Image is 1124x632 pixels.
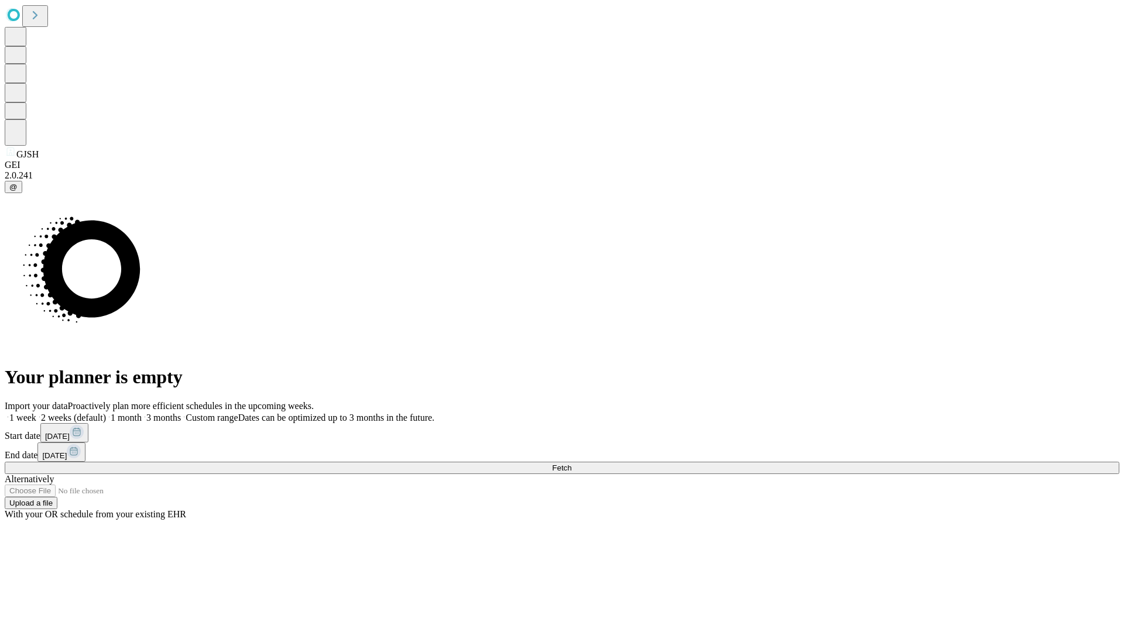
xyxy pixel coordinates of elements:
span: Custom range [186,413,238,423]
div: End date [5,442,1119,462]
span: With your OR schedule from your existing EHR [5,509,186,519]
span: Alternatively [5,474,54,484]
h1: Your planner is empty [5,366,1119,388]
button: [DATE] [37,442,85,462]
span: 2 weeks (default) [41,413,106,423]
span: @ [9,183,18,191]
span: Import your data [5,401,68,411]
span: [DATE] [42,451,67,460]
button: @ [5,181,22,193]
button: [DATE] [40,423,88,442]
span: GJSH [16,149,39,159]
span: Fetch [552,463,571,472]
button: Upload a file [5,497,57,509]
span: [DATE] [45,432,70,441]
span: Proactively plan more efficient schedules in the upcoming weeks. [68,401,314,411]
span: 3 months [146,413,181,423]
span: 1 week [9,413,36,423]
div: 2.0.241 [5,170,1119,181]
div: Start date [5,423,1119,442]
div: GEI [5,160,1119,170]
span: 1 month [111,413,142,423]
button: Fetch [5,462,1119,474]
span: Dates can be optimized up to 3 months in the future. [238,413,434,423]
